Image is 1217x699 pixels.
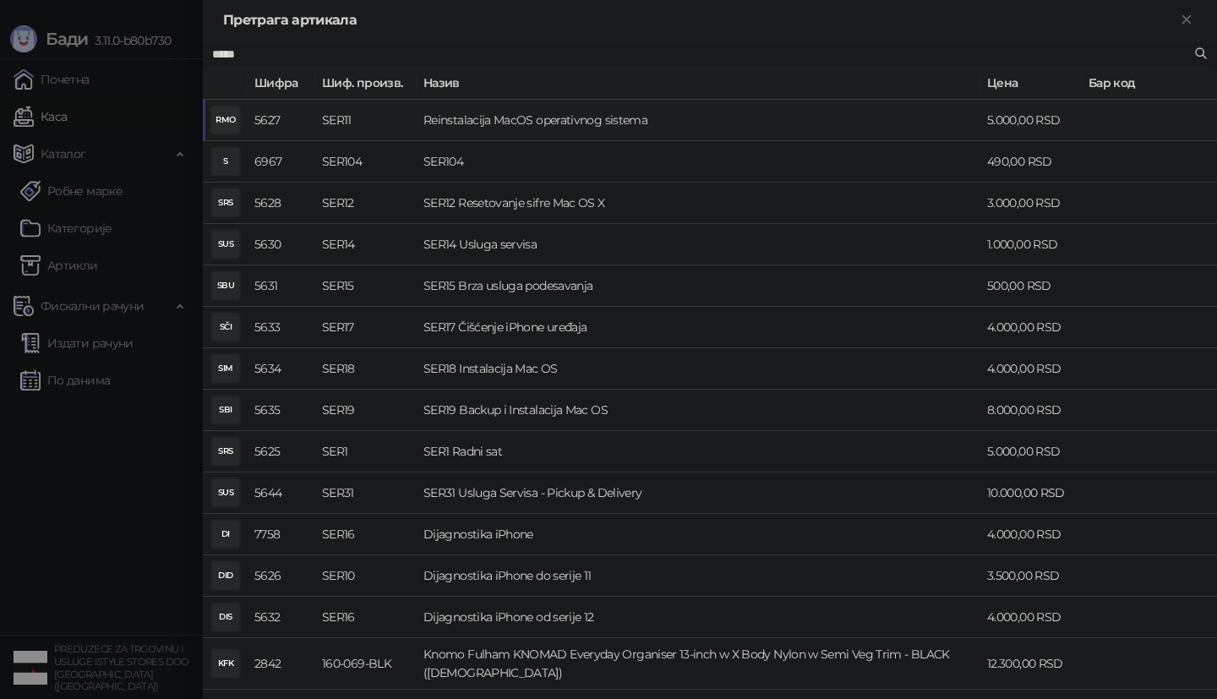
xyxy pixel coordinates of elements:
[248,514,315,555] td: 7758
[212,314,239,341] div: SČI
[315,67,417,100] th: Шиф. произв.
[212,148,239,175] div: S
[980,265,1082,307] td: 500,00 RSD
[315,514,417,555] td: SER16
[248,265,315,307] td: 5631
[980,348,1082,390] td: 4.000,00 RSD
[212,562,239,589] div: DID
[315,141,417,183] td: SER104
[1176,10,1197,30] button: Close
[212,355,239,382] div: SIM
[248,141,315,183] td: 6967
[417,265,980,307] td: SER15 Brza usluga podesavanja
[212,603,239,631] div: DIS
[212,272,239,299] div: SBU
[212,189,239,216] div: SRS
[315,100,417,141] td: SER11
[980,141,1082,183] td: 490,00 RSD
[315,183,417,224] td: SER12
[980,67,1082,100] th: Цена
[248,100,315,141] td: 5627
[980,514,1082,555] td: 4.000,00 RSD
[417,431,980,472] td: SER1 Radni sat
[417,597,980,638] td: Dijagnostika iPhone od serije 12
[248,224,315,265] td: 5630
[212,106,239,134] div: RMO
[417,514,980,555] td: Dijagnostika iPhone
[980,638,1082,690] td: 12.300,00 RSD
[248,183,315,224] td: 5628
[417,67,980,100] th: Назив
[315,638,417,690] td: 160-069-BLK
[248,472,315,514] td: 5644
[315,431,417,472] td: SER1
[980,597,1082,638] td: 4.000,00 RSD
[248,597,315,638] td: 5632
[248,555,315,597] td: 5626
[417,100,980,141] td: Reinstalacija MacOS operativnog sistema
[980,472,1082,514] td: 10.000,00 RSD
[980,307,1082,348] td: 4.000,00 RSD
[212,396,239,423] div: SBI
[223,10,1176,30] div: Претрага артикала
[417,307,980,348] td: SER17 Čišćenje iPhone uređaja
[248,390,315,431] td: 5635
[980,431,1082,472] td: 5.000,00 RSD
[417,183,980,224] td: SER12 Resetovanje sifre Mac OS X
[315,265,417,307] td: SER15
[315,224,417,265] td: SER14
[1082,67,1217,100] th: Бар код
[248,638,315,690] td: 2842
[212,650,239,677] div: KFK
[248,307,315,348] td: 5633
[417,638,980,690] td: Knomo Fulham KNOMAD Everyday Organiser 13-inch w X Body Nylon w Semi Veg Trim - BLACK ([DEMOGRAPH...
[980,555,1082,597] td: 3.500,00 RSD
[980,390,1082,431] td: 8.000,00 RSD
[417,472,980,514] td: SER31 Usluga Servisa - Pickup & Delivery
[315,555,417,597] td: SER10
[315,307,417,348] td: SER17
[980,100,1082,141] td: 5.000,00 RSD
[248,431,315,472] td: 5625
[417,390,980,431] td: SER19 Backup i Instalacija Mac OS
[980,224,1082,265] td: 1.000,00 RSD
[315,348,417,390] td: SER18
[417,141,980,183] td: SER104
[248,348,315,390] td: 5634
[315,472,417,514] td: SER31
[248,67,315,100] th: Шифра
[315,390,417,431] td: SER19
[212,231,239,258] div: SUS
[417,555,980,597] td: Dijagnostika iPhone do serije 11
[980,183,1082,224] td: 3.000,00 RSD
[212,479,239,506] div: SUS
[212,438,239,465] div: SRS
[315,597,417,638] td: SER16
[417,348,980,390] td: SER18 Instalacija Mac OS
[212,521,239,548] div: DI
[417,224,980,265] td: SER14 Usluga servisa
